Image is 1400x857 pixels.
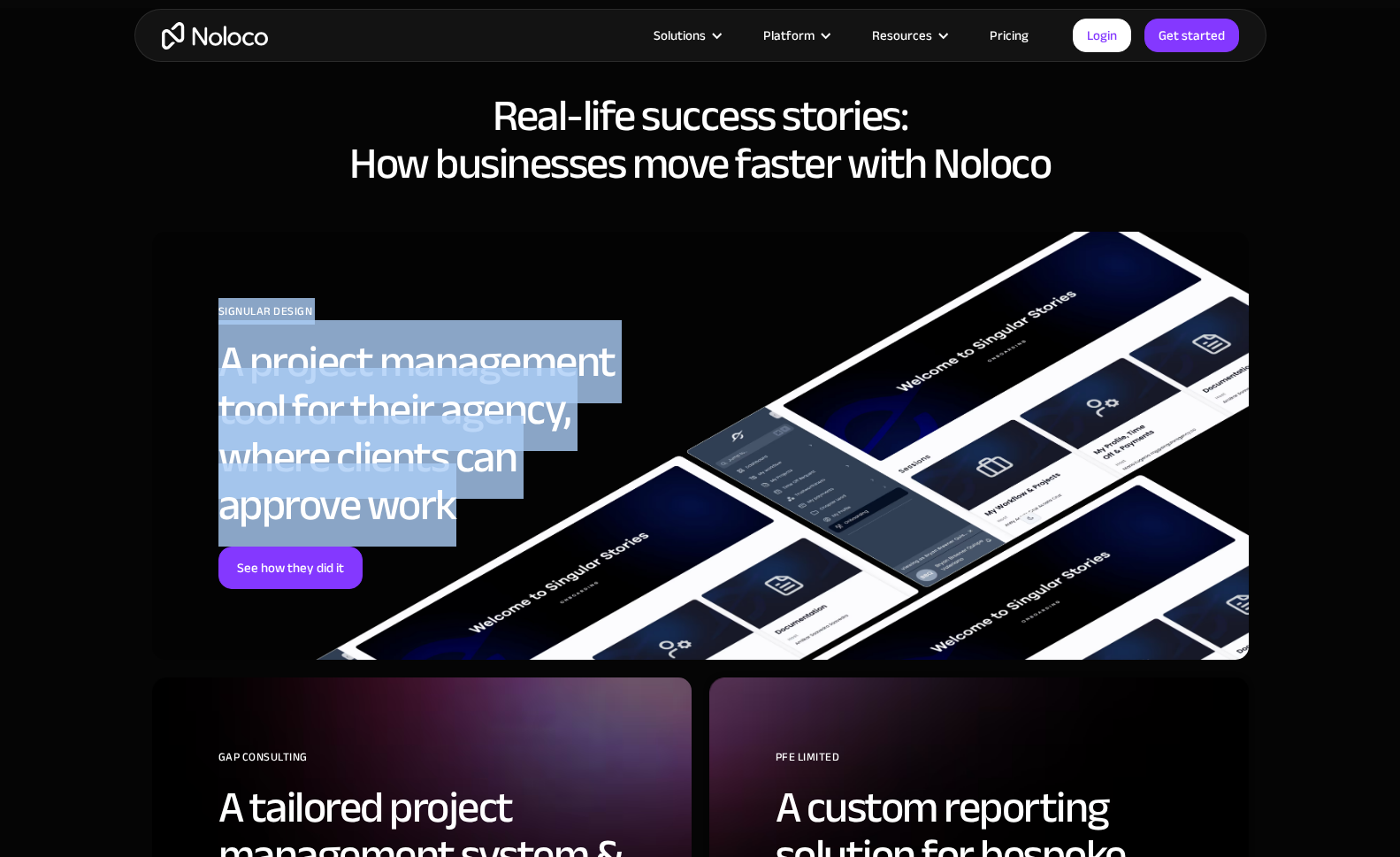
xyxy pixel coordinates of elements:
[741,24,850,47] div: Platform
[218,298,665,338] div: SIGNULAR DESIGN
[872,24,932,47] div: Resources
[968,24,1051,47] a: Pricing
[218,744,665,784] div: GAP Consulting
[776,744,1222,784] div: PFE Limited
[152,92,1249,187] h2: Real-life success stories: How businesses move faster with Noloco
[1073,19,1131,52] a: Login
[763,24,815,47] div: Platform
[1144,19,1239,52] a: Get started
[631,24,741,47] div: Solutions
[850,24,968,47] div: Resources
[654,24,706,47] div: Solutions
[218,338,665,529] h2: A project management tool for their agency, where clients can approve work
[218,547,363,589] a: See how they did it
[162,22,268,50] a: home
